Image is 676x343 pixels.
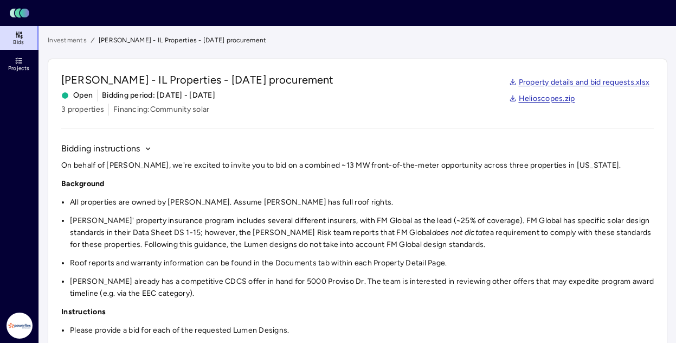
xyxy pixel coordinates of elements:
[13,39,24,46] span: Bids
[61,307,106,316] strong: Instructions
[113,104,209,116] span: Financing: Community solar
[432,228,490,237] em: does not dictate
[61,90,93,101] span: Open
[99,35,267,46] span: [PERSON_NAME] - IL Properties - [DATE] procurement
[70,325,654,336] li: Please provide a bid for each of the requested Lumen Designs.
[61,179,105,188] strong: Background
[61,72,334,87] span: [PERSON_NAME] - IL Properties - [DATE] procurement
[70,276,654,300] li: [PERSON_NAME] already has a competitive CDCS offer in hand for 5000 Proviso Dr. The team is inter...
[61,160,654,171] p: On behalf of [PERSON_NAME], we're excited to invite you to bid on a combined ~13 MW front-of-the-...
[61,104,104,116] span: 3 properties
[509,77,650,88] a: Property details and bid requests.xlsx
[48,35,667,46] nav: breadcrumb
[102,90,215,101] span: Bidding period: [DATE] - [DATE]
[70,215,654,251] li: [PERSON_NAME]' property insurance program includes several different insurers, with FM Global as ...
[70,257,654,269] li: Roof reports and warranty information can be found in the Documents tab within each Property Deta...
[61,142,152,155] button: Bidding instructions
[509,93,575,105] a: Helioscopes.zip
[61,142,140,155] span: Bidding instructions
[70,196,654,208] li: All properties are owned by [PERSON_NAME]. Assume [PERSON_NAME] has full roof rights.
[48,35,87,46] a: Investments
[8,65,29,72] span: Projects
[7,313,33,339] img: Powerflex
